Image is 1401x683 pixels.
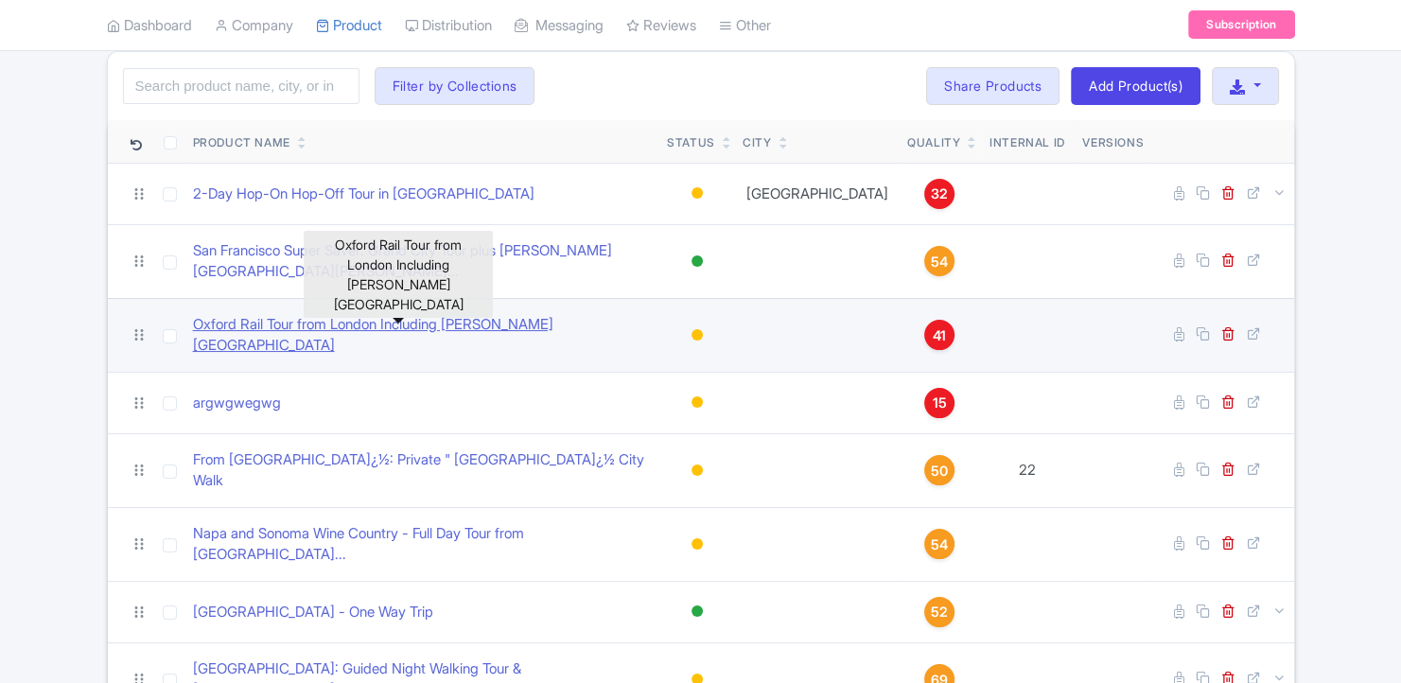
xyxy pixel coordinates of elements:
div: Active [688,598,707,625]
td: 22 [980,433,1076,507]
a: 50 [907,455,972,485]
a: 54 [907,246,972,276]
div: Building [688,457,707,484]
div: Building [688,389,707,416]
a: Napa and Sonoma Wine Country - Full Day Tour from [GEOGRAPHIC_DATA]... [193,523,653,566]
a: [GEOGRAPHIC_DATA] - One Way Trip [193,602,433,623]
a: argwgwegwg [193,393,281,414]
span: 15 [933,393,947,413]
div: Building [688,180,707,207]
span: 54 [931,534,948,555]
a: From [GEOGRAPHIC_DATA]¿½: Private " [GEOGRAPHIC_DATA]¿½ City Walk [193,449,653,492]
a: Subscription [1188,11,1294,40]
a: 41 [907,320,972,350]
div: Active [688,248,707,275]
a: 54 [907,529,972,559]
span: 32 [931,184,948,204]
div: Building [688,322,707,349]
div: City [743,134,771,151]
span: 54 [931,252,948,272]
a: 52 [907,597,972,627]
span: 50 [931,461,948,482]
a: 15 [907,388,972,418]
td: [GEOGRAPHIC_DATA] [735,163,900,224]
th: Internal ID [980,120,1076,164]
a: Share Products [926,67,1060,105]
span: 41 [933,325,946,346]
div: Oxford Rail Tour from London Including [PERSON_NAME][GEOGRAPHIC_DATA] [304,231,493,318]
div: Product Name [193,134,290,151]
span: 52 [931,602,948,622]
a: 32 [907,179,972,209]
a: Oxford Rail Tour from London Including [PERSON_NAME][GEOGRAPHIC_DATA] [193,314,653,357]
th: Versions [1075,120,1151,164]
a: 2-Day Hop-On Hop-Off Tour in [GEOGRAPHIC_DATA] [193,184,534,205]
div: Status [667,134,715,151]
input: Search product name, city, or interal id [123,68,359,104]
div: Quality [907,134,960,151]
div: Building [688,531,707,558]
a: San Francisco Super Saver: Grand City Tour plus [PERSON_NAME][GEOGRAPHIC_DATA][PERSON_NAME]... [193,240,653,283]
a: Add Product(s) [1071,67,1200,105]
button: Filter by Collections [375,67,535,105]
